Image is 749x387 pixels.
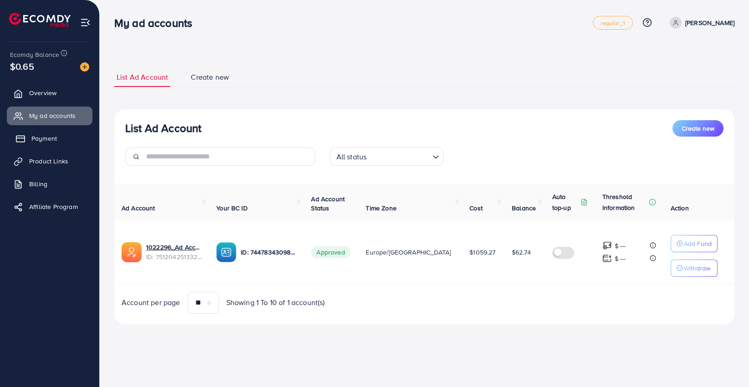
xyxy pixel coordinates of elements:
span: Balance [512,204,536,213]
span: Create new [682,124,714,133]
span: Europe/[GEOGRAPHIC_DATA] [366,248,451,257]
img: top-up amount [602,254,612,263]
p: $ --- [615,253,626,264]
img: ic-ba-acc.ded83a64.svg [216,242,236,262]
img: menu [80,17,91,28]
span: Showing 1 To 10 of 1 account(s) [226,297,325,308]
a: [PERSON_NAME] [666,17,734,29]
span: List Ad Account [117,72,168,82]
input: Search for option [369,148,428,163]
p: Auto top-up [552,191,579,213]
span: Billing [29,179,47,188]
div: Search for option [330,148,443,166]
img: image [80,62,89,71]
span: Create new [191,72,229,82]
img: ic-ads-acc.e4c84228.svg [122,242,142,262]
span: Payment [31,134,57,143]
h3: My ad accounts [114,16,199,30]
a: Product Links [7,152,92,170]
span: Action [671,204,689,213]
p: [PERSON_NAME] [685,17,734,28]
span: Overview [29,88,56,97]
span: Ad Account [122,204,155,213]
a: Overview [7,84,92,102]
a: My ad accounts [7,107,92,125]
span: Time Zone [366,204,396,213]
p: Withdraw [684,263,710,274]
a: regular_1 [593,16,632,30]
p: $ --- [615,240,626,251]
span: ID: 7512042513327554561 [146,252,202,261]
span: regular_1 [601,20,625,26]
a: Affiliate Program [7,198,92,216]
a: Billing [7,175,92,193]
a: Payment [7,129,92,148]
span: $1059.27 [469,248,495,257]
span: Cost [469,204,483,213]
span: Ecomdy Balance [10,50,59,59]
p: ID: 7447834309878366209 [241,247,296,258]
span: Ad Account Status [311,194,345,213]
a: 1022296_Ad Account 1 - Ecomdy_1749033699726 [146,243,202,252]
span: My ad accounts [29,111,76,120]
div: <span class='underline'>1022296_Ad Account 1 - Ecomdy_1749033699726</span></br>7512042513327554561 [146,243,202,261]
p: Add Fund [684,238,712,249]
button: Add Fund [671,235,718,252]
button: Create new [673,120,724,137]
img: top-up amount [602,241,612,250]
span: Product Links [29,157,68,166]
button: Withdraw [671,260,718,277]
span: $62.74 [512,248,531,257]
span: Your BC ID [216,204,248,213]
span: Approved [311,246,350,258]
p: Threshold information [602,191,647,213]
span: $0.65 [10,60,34,73]
span: Affiliate Program [29,202,78,211]
span: All status [335,150,369,163]
img: logo [9,13,71,27]
span: Account per page [122,297,180,308]
h3: List Ad Account [125,122,201,135]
